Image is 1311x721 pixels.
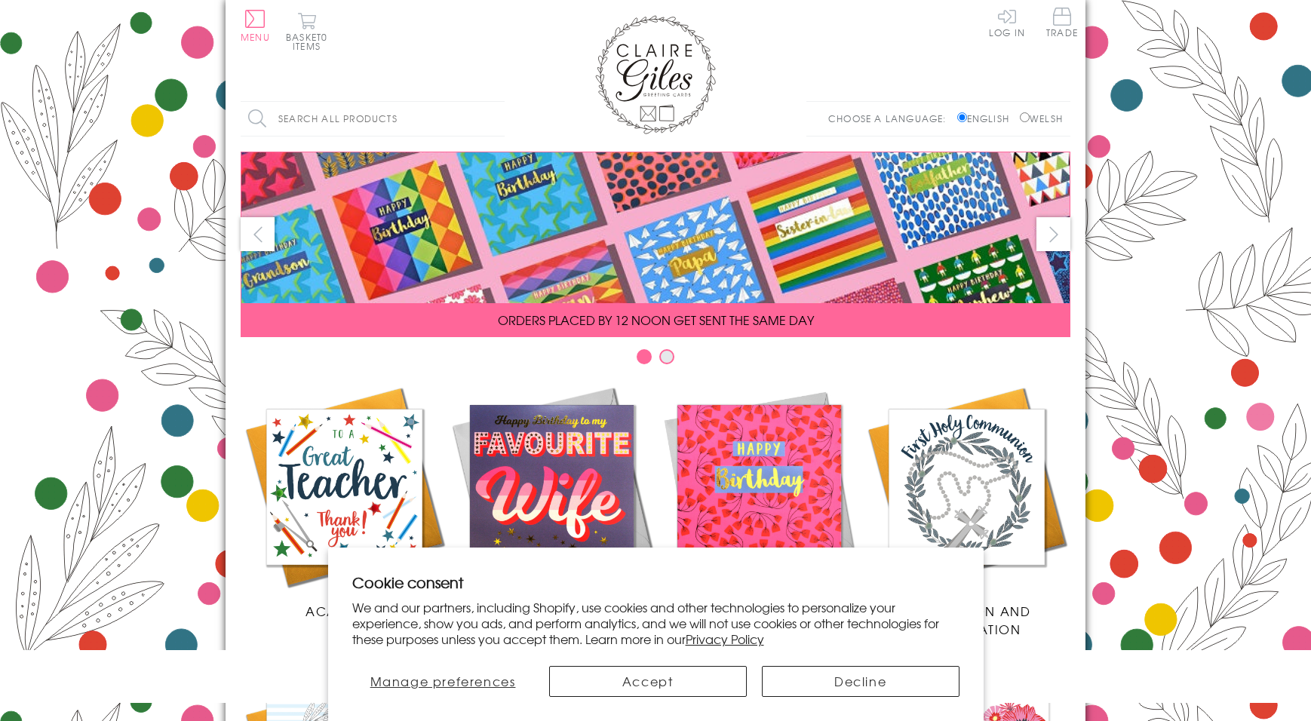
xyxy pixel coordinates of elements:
button: Carousel Page 2 [659,349,674,364]
span: 0 items [293,30,327,53]
a: Log In [989,8,1025,37]
label: English [957,112,1017,125]
input: Search [490,102,505,136]
input: English [957,112,967,122]
button: Basket0 items [286,12,327,51]
a: Communion and Confirmation [863,383,1070,638]
a: Academic [241,383,448,620]
span: Trade [1046,8,1078,37]
span: Manage preferences [370,672,516,690]
div: Carousel Pagination [241,348,1070,372]
button: Carousel Page 1 (Current Slide) [637,349,652,364]
button: Decline [762,666,959,697]
input: Welsh [1020,112,1030,122]
button: Accept [549,666,747,697]
span: Academic [305,602,383,620]
a: Privacy Policy [686,630,764,648]
button: Menu [241,10,270,41]
button: prev [241,217,275,251]
a: New Releases [448,383,655,620]
span: Menu [241,30,270,44]
label: Welsh [1020,112,1063,125]
p: Choose a language: [828,112,954,125]
span: ORDERS PLACED BY 12 NOON GET SENT THE SAME DAY [498,311,814,329]
h2: Cookie consent [352,572,959,593]
input: Search all products [241,102,505,136]
a: Birthdays [655,383,863,620]
button: next [1036,217,1070,251]
img: Claire Giles Greetings Cards [595,15,716,134]
a: Trade [1046,8,1078,40]
button: Manage preferences [352,666,534,697]
p: We and our partners, including Shopify, use cookies and other technologies to personalize your ex... [352,600,959,646]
